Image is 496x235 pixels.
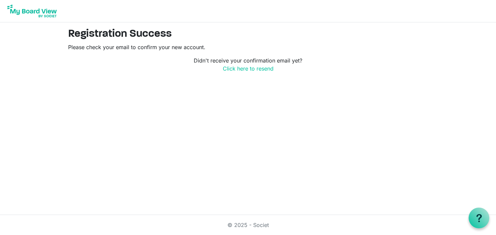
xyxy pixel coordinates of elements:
[68,28,428,40] h2: Registration Success
[223,65,274,72] a: Click here to resend
[68,43,428,51] p: Please check your email to confirm your new account.
[5,3,59,19] img: My Board View Logo
[227,222,269,228] a: © 2025 - Societ
[68,56,428,73] p: Didn't receive your confirmation email yet?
